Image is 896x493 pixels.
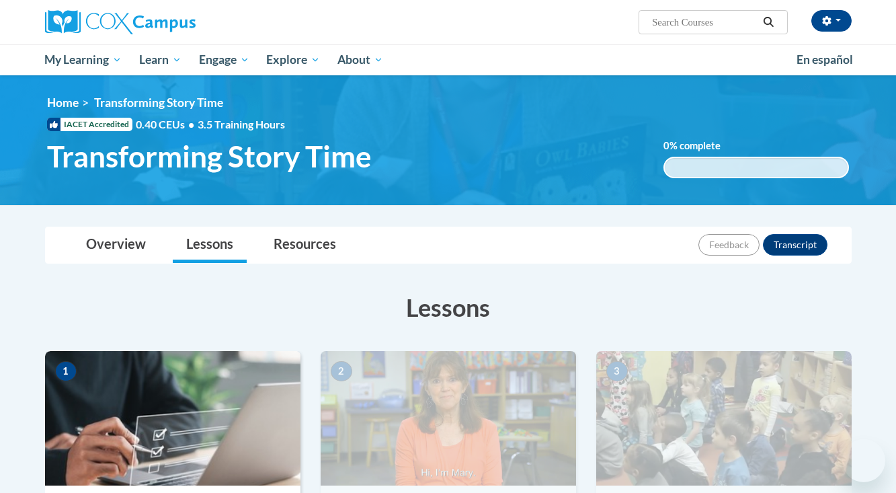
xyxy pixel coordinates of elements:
a: Lessons [173,227,247,263]
button: Transcript [763,234,827,256]
img: Course Image [596,351,852,486]
label: % complete [663,139,741,153]
a: Engage [190,44,258,75]
span: 3.5 Training Hours [198,118,285,130]
a: Home [47,96,79,110]
a: Resources [260,227,350,263]
a: About [329,44,392,75]
span: Explore [266,52,320,68]
a: Learn [130,44,190,75]
a: En español [788,46,862,74]
span: About [337,52,383,68]
a: Cox Campus [45,10,300,34]
span: IACET Accredited [47,118,132,131]
a: Explore [257,44,329,75]
img: Course Image [45,351,300,486]
span: 3 [606,361,628,381]
span: Engage [199,52,249,68]
span: 0 [663,140,669,151]
span: Transforming Story Time [47,139,372,174]
a: My Learning [36,44,131,75]
img: Cox Campus [45,10,196,34]
button: Account Settings [811,10,852,32]
h3: Lessons [45,291,852,324]
img: Course Image [321,351,576,486]
div: Main menu [25,44,872,75]
span: Transforming Story Time [94,96,223,110]
button: Search [758,14,778,30]
iframe: Button to launch messaging window [842,439,885,482]
span: Learn [139,52,181,68]
span: • [188,118,194,130]
span: 0.40 CEUs [136,117,198,132]
span: 1 [55,361,77,381]
span: My Learning [44,52,122,68]
span: 2 [331,361,352,381]
a: Overview [73,227,159,263]
span: En español [797,52,853,67]
input: Search Courses [651,14,758,30]
button: Feedback [698,234,760,256]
